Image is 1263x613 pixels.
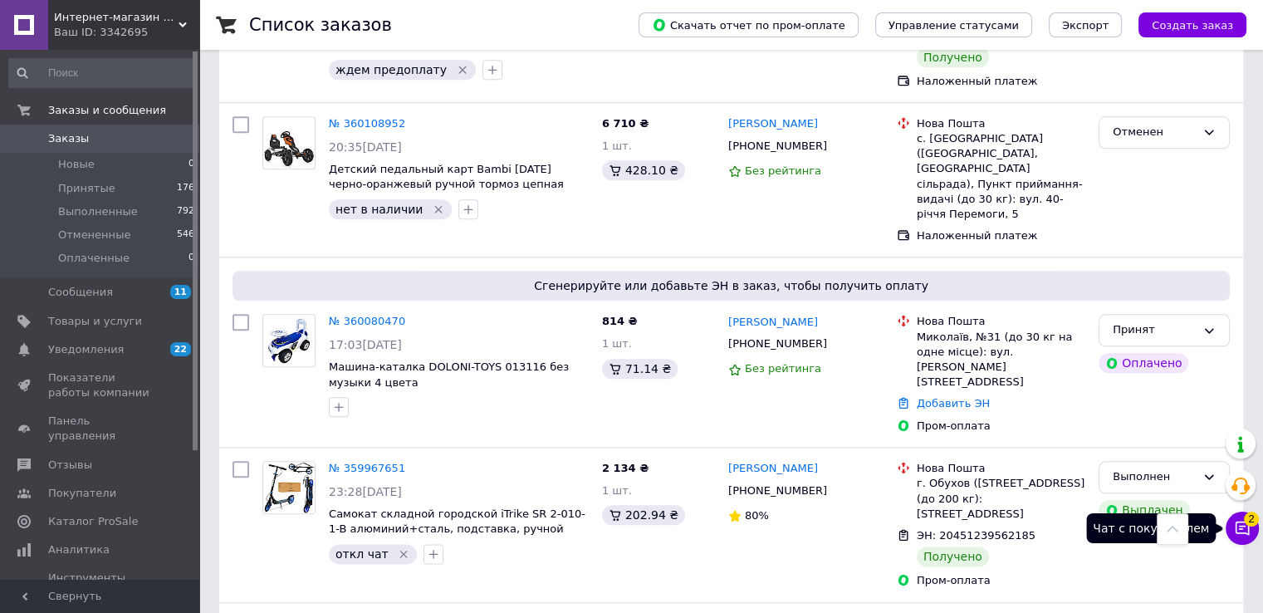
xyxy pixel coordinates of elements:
[48,542,110,557] span: Аналитика
[1226,512,1259,545] button: Чат с покупателем2
[1099,500,1189,520] div: Выплачен
[917,397,990,409] a: Добавить ЭН
[1113,124,1196,141] div: Отменен
[262,314,316,367] a: Фото товару
[48,103,166,118] span: Заказы и сообщения
[48,342,124,357] span: Уведомления
[1086,513,1216,543] div: Чат с покупателем
[58,204,138,219] span: Выполненные
[1244,512,1259,527] span: 2
[602,117,649,130] span: 6 710 ₴
[917,419,1085,434] div: Пром-оплата
[725,333,830,355] div: [PHONE_NUMBER]
[335,203,423,216] span: нет в наличии
[54,10,179,25] span: Интернет-магазин "Маленький Гонщик"
[170,342,191,356] span: 22
[917,47,989,67] div: Получено
[432,203,445,216] svg: Удалить метку
[48,131,89,146] span: Заказы
[262,116,316,169] a: Фото товару
[725,135,830,157] div: [PHONE_NUMBER]
[602,359,678,379] div: 71.14 ₴
[329,315,405,327] a: № 360080470
[917,228,1085,243] div: Наложенный платеж
[602,160,685,180] div: 428.10 ₴
[188,251,194,266] span: 0
[1122,18,1246,31] a: Создать заказ
[397,547,410,561] svg: Удалить метку
[177,181,194,196] span: 176
[335,547,389,561] span: откл чат
[917,529,1035,542] span: ЭН: 20451239562185
[329,140,402,154] span: 20:35[DATE]
[602,337,632,350] span: 1 шт.
[54,25,199,40] div: Ваш ID: 3342695
[263,462,315,513] img: Фото товару
[1113,321,1196,339] div: Принят
[48,514,138,529] span: Каталог ProSale
[917,573,1085,588] div: Пром-оплата
[728,461,818,477] a: [PERSON_NAME]
[745,362,821,375] span: Без рейтинга
[329,485,402,498] span: 23:28[DATE]
[329,338,402,351] span: 17:03[DATE]
[48,285,113,300] span: Сообщения
[875,12,1032,37] button: Управление статусами
[239,277,1223,294] span: Сгенерируйте или добавьте ЭН в заказ, чтобы получить оплату
[652,17,845,32] span: Скачать отчет по пром-оплате
[249,15,392,35] h1: Список заказов
[329,117,405,130] a: № 360108952
[329,360,569,389] a: Машина-каталка DOLONI-TOYS 013116 без музыки 4 цвета
[335,63,447,76] span: ждем предоплату
[8,58,196,88] input: Поиск
[329,163,564,206] a: Детский педальный карт Bambi [DATE] черно-оранжевый ручной тормоз цепная передача,
[602,315,638,327] span: 814 ₴
[725,480,830,502] div: [PHONE_NUMBER]
[917,476,1085,522] div: г. Обухов ([STREET_ADDRESS] (до 200 кг): [STREET_ADDRESS]
[1113,468,1196,486] div: Выполнен
[745,164,821,177] span: Без рейтинга
[728,116,818,132] a: [PERSON_NAME]
[1049,12,1122,37] button: Экспорт
[188,157,194,172] span: 0
[48,314,142,329] span: Товары и услуги
[329,22,557,51] a: Мотор колесо 10 дюймов для самоката, медная обмотка, 48v -500w
[917,461,1085,476] div: Нова Пошта
[329,508,585,551] a: Самокат складной городской iTrike SR 2-010-1-B алюминий+сталь, подставка, ручной тормоз, амортиза...
[1099,353,1188,373] div: Оплачено
[745,509,769,522] span: 80%
[917,74,1085,89] div: Наложенный платеж
[262,461,316,514] a: Фото товару
[602,505,685,525] div: 202.94 ₴
[177,228,194,243] span: 546
[177,204,194,219] span: 792
[602,484,632,497] span: 1 шт.
[1138,12,1246,37] button: Создать заказ
[329,462,405,474] a: № 359967651
[917,547,989,566] div: Получено
[48,458,92,473] span: Отзывы
[48,414,154,444] span: Панель управления
[48,370,154,400] span: Показатели работы компании
[170,285,191,299] span: 11
[639,12,859,37] button: Скачать отчет по пром-оплате
[889,19,1019,32] span: Управление статусами
[728,315,818,331] a: [PERSON_NAME]
[602,462,649,474] span: 2 134 ₴
[48,486,116,501] span: Покупатели
[917,314,1085,329] div: Нова Пошта
[58,228,130,243] span: Отмененные
[1062,19,1109,32] span: Экспорт
[48,571,154,601] span: Инструменты вебмастера и SEO
[456,63,469,76] svg: Удалить метку
[58,157,95,172] span: Новые
[58,181,115,196] span: Принятые
[263,315,315,366] img: Фото товару
[58,251,130,266] span: Оплаченные
[917,116,1085,131] div: Нова Пошта
[917,330,1085,390] div: Миколаїв, №31 (до 30 кг на одне місце): вул. [PERSON_NAME][STREET_ADDRESS]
